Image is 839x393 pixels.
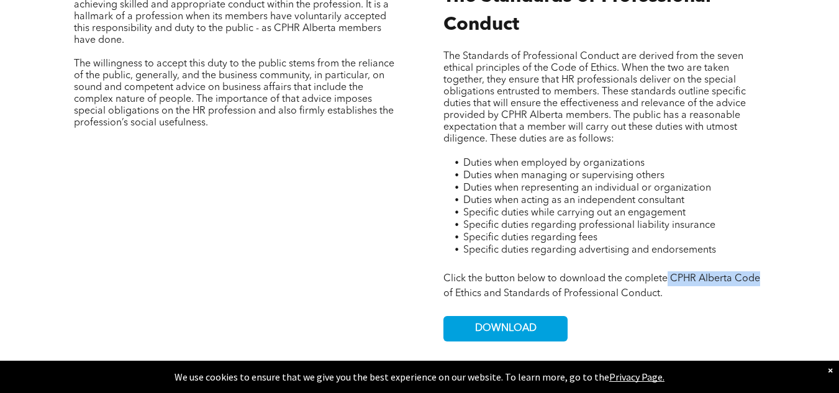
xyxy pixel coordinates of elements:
[463,208,686,218] span: Specific duties while carrying out an engagement
[463,220,715,230] span: Specific duties regarding professional liability insurance
[475,323,537,335] span: DOWNLOAD
[443,316,568,341] a: DOWNLOAD
[463,196,684,206] span: Duties when acting as an independent consultant
[463,158,645,168] span: Duties when employed by organizations
[463,171,664,181] span: Duties when managing or supervising others
[463,233,597,243] span: Specific duties regarding fees
[74,59,394,128] span: The willingness to accept this duty to the public stems from the reliance of the public, generall...
[463,183,711,193] span: Duties when representing an individual or organization
[463,245,716,255] span: Specific duties regarding advertising and endorsements
[443,274,760,299] span: Click the button below to download the complete CPHR Alberta Code of Ethics and Standards of Prof...
[828,364,833,376] div: Dismiss notification
[609,371,664,383] a: Privacy Page.
[443,52,746,144] span: The Standards of Professional Conduct are derived from the seven ethical principles of the Code o...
